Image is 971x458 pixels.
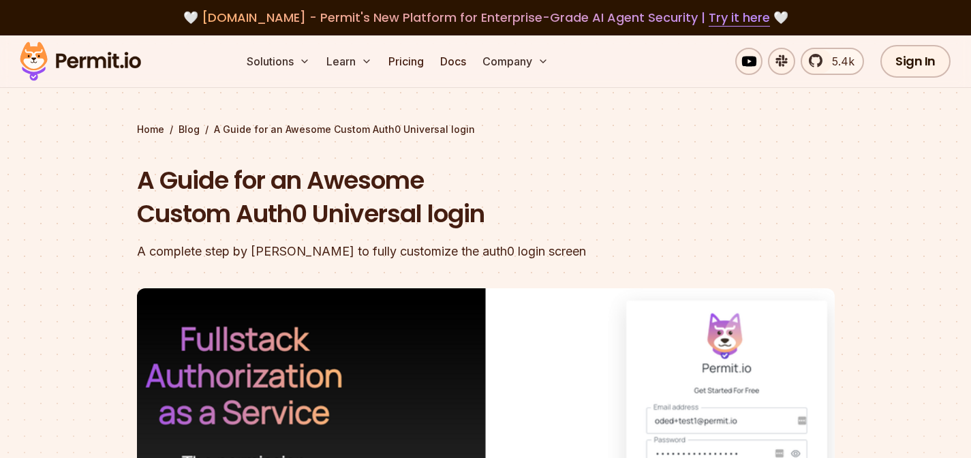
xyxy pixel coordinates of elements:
a: Pricing [383,48,429,75]
span: [DOMAIN_NAME] - Permit's New Platform for Enterprise-Grade AI Agent Security | [202,9,770,26]
button: Company [477,48,554,75]
img: Permit logo [14,38,147,85]
div: / / [137,123,835,136]
span: 5.4k [824,53,854,70]
div: 🤍 🤍 [33,8,938,27]
button: Learn [321,48,377,75]
a: Try it here [709,9,770,27]
h1: A Guide for an Awesome Custom Auth0 Universal login [137,164,660,231]
div: A complete step by [PERSON_NAME] to fully customize the auth0 login screen [137,242,660,261]
a: Docs [435,48,472,75]
a: 5.4k [801,48,864,75]
button: Solutions [241,48,315,75]
a: Blog [179,123,200,136]
a: Home [137,123,164,136]
a: Sign In [880,45,951,78]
